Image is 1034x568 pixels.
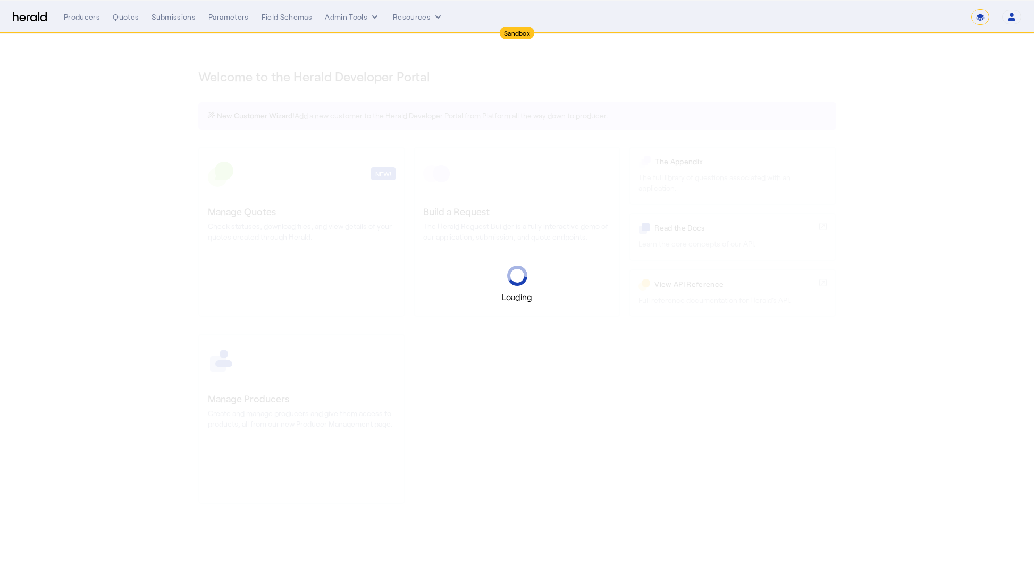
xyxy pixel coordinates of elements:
div: Field Schemas [262,12,313,22]
div: Parameters [208,12,249,22]
button: internal dropdown menu [325,12,380,22]
div: Producers [64,12,100,22]
div: Quotes [113,12,139,22]
div: Submissions [152,12,196,22]
div: Sandbox [500,27,534,39]
img: Herald Logo [13,12,47,22]
button: Resources dropdown menu [393,12,443,22]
